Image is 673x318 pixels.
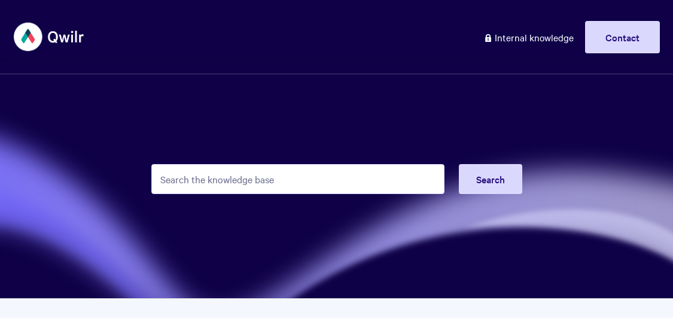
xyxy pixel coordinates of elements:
span: Search [476,172,505,186]
a: Internal knowledge [474,21,583,53]
a: Contact [585,21,660,53]
button: Search [459,164,522,194]
img: Qwilr Help Center [14,14,85,59]
input: Search the knowledge base [151,164,444,194]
